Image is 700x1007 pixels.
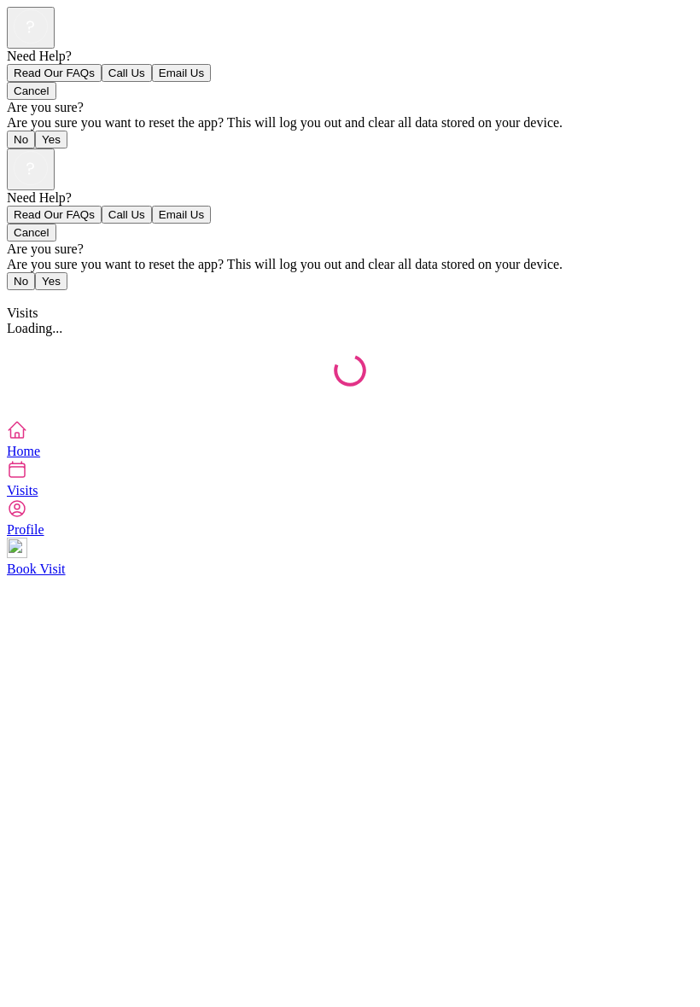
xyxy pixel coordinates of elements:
[35,131,67,148] button: Yes
[152,64,211,82] button: Email Us
[7,420,693,458] a: Home
[7,64,102,82] button: Read Our FAQs
[102,64,152,82] button: Call Us
[7,257,693,272] div: Are you sure you want to reset the app? This will log you out and clear all data stored on your d...
[7,115,693,131] div: Are you sure you want to reset the app? This will log you out and clear all data stored on your d...
[7,49,693,64] div: Need Help?
[7,224,56,242] button: Cancel
[7,190,693,206] div: Need Help?
[7,242,693,257] div: Are you sure?
[7,459,693,498] a: Visits
[7,483,38,498] span: Visits
[35,272,67,290] button: Yes
[7,272,35,290] button: No
[7,444,40,458] span: Home
[7,522,44,537] span: Profile
[7,131,35,148] button: No
[102,206,152,224] button: Call Us
[7,82,56,100] button: Cancel
[7,562,66,576] span: Book Visit
[7,498,693,537] a: Profile
[7,538,693,576] a: Book Visit
[7,306,38,320] span: Visits
[7,321,62,335] span: Loading...
[7,100,693,115] div: Are you sure?
[7,206,102,224] button: Read Our FAQs
[152,206,211,224] button: Email Us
